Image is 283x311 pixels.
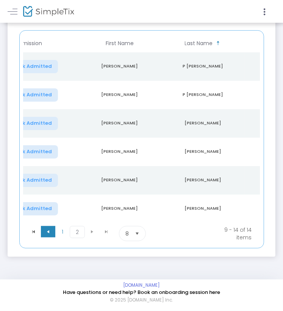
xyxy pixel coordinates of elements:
[161,195,245,223] td: [PERSON_NAME]
[132,226,142,241] button: Select
[41,226,55,237] span: Go to the previous page
[55,226,70,237] span: Page 1
[110,297,173,304] span: © 2025 [DOMAIN_NAME] Inc.
[12,63,52,69] span: Mark Admitted
[161,81,245,109] td: P [PERSON_NAME]
[78,138,161,166] td: [PERSON_NAME]
[70,226,85,238] span: Page 2
[161,166,245,195] td: [PERSON_NAME]
[63,289,220,296] a: Have questions or need help? Book an onboarding session here
[31,229,37,235] span: Go to the first page
[12,149,52,155] span: Mark Admitted
[78,81,161,109] td: [PERSON_NAME]
[78,109,161,138] td: [PERSON_NAME]
[221,226,252,241] kendo-pager-info: 9 - 14 of 14 items
[12,206,52,212] span: Mark Admitted
[12,177,52,183] span: Mark Admitted
[216,40,222,46] span: Sortable
[78,52,161,81] td: [PERSON_NAME]
[12,120,52,126] span: Mark Admitted
[161,138,245,166] td: [PERSON_NAME]
[45,229,51,235] span: Go to the previous page
[16,40,42,47] span: Admission
[161,52,245,81] td: P [PERSON_NAME]
[78,166,161,195] td: [PERSON_NAME]
[78,195,161,223] td: [PERSON_NAME]
[161,109,245,138] td: [PERSON_NAME]
[106,40,134,47] span: First Name
[27,226,41,237] span: Go to the first page
[123,282,160,288] a: [DOMAIN_NAME]
[12,92,52,98] span: Mark Admitted
[125,230,129,237] span: 8
[23,35,260,223] div: Data table
[185,40,213,47] span: Last Name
